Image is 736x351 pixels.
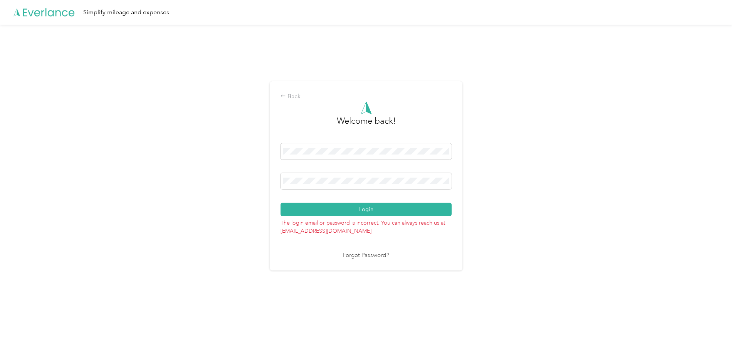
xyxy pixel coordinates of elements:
[281,216,452,235] p: The login email or password is incorrect. You can always reach us at [EMAIL_ADDRESS][DOMAIN_NAME]
[83,8,169,17] div: Simplify mileage and expenses
[337,114,396,135] h3: greeting
[281,203,452,216] button: Login
[343,251,389,260] a: Forgot Password?
[281,92,452,101] div: Back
